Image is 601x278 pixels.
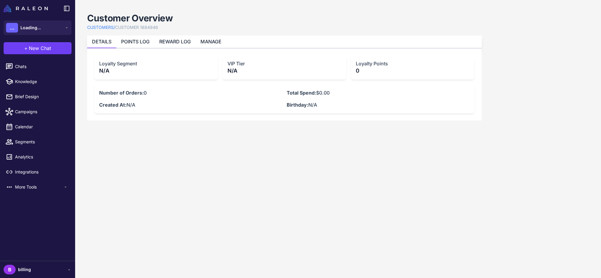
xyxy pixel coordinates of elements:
p: N/A [287,101,469,108]
h1: Customer Overview [87,12,173,24]
a: CUSTOMERS/ [87,24,115,31]
a: Brief Design [2,90,73,103]
span: Loading... [20,24,41,31]
span: Chats [15,63,68,70]
span: Integrations [15,169,68,175]
button: +New Chat [4,42,72,54]
a: Chats [2,60,73,73]
a: REWARD LOG [159,39,191,45]
span: Segments [15,139,68,145]
span: Campaigns [15,108,68,115]
div: B [4,265,16,274]
span: Brief Design [15,93,68,100]
a: Campaigns [2,105,73,118]
h3: VIP Tier [227,61,341,67]
p: 0 [356,67,470,75]
span: + [24,45,28,52]
a: Analytics [2,151,73,163]
span: More Tools [15,184,63,190]
a: Raleon Logo [4,5,50,12]
a: Calendar [2,120,73,133]
a: CUSTOMER 1684946 [115,24,158,31]
p: N/A [227,67,341,75]
a: DETAILS [92,39,111,45]
strong: Total Spend: [287,90,316,96]
strong: Number of Orders: [99,90,144,96]
span: Knowledge [15,78,68,85]
span: / [114,25,115,30]
a: Integrations [2,166,73,178]
p: $0.00 [287,89,469,96]
a: POINTS LOG [121,39,150,45]
span: billing [18,266,31,273]
strong: Birthday: [287,102,308,108]
span: Analytics [15,154,68,160]
img: Raleon Logo [4,5,48,12]
h3: Loyalty Segment [99,61,213,67]
strong: Created At: [99,102,127,108]
a: MANAGE [200,39,221,45]
a: Segments [2,136,73,148]
p: N/A [99,67,213,75]
div: ... [6,23,18,33]
span: Calendar [15,123,68,130]
p: N/A [99,101,282,108]
a: Knowledge [2,75,73,88]
button: ...Loading... [4,20,72,35]
span: New Chat [29,45,51,52]
h3: Loyalty Points [356,61,470,67]
p: 0 [99,89,282,96]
